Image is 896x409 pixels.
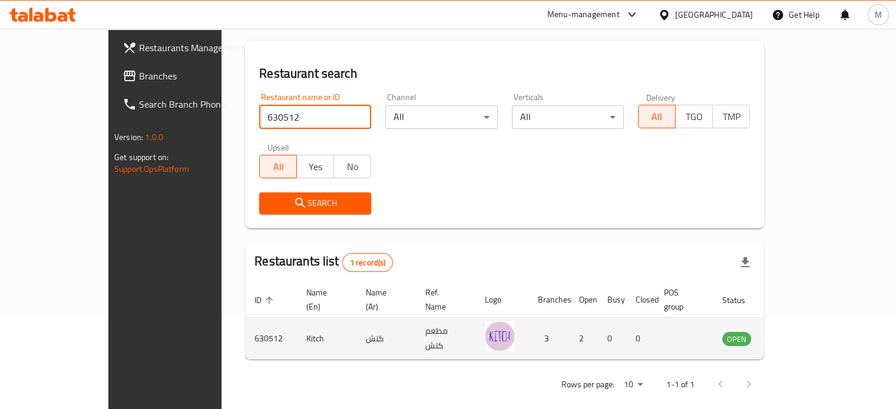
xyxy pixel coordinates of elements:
div: All [512,105,624,129]
button: All [259,155,297,178]
span: ID [254,293,277,307]
td: 3 [528,318,570,360]
div: All [385,105,497,129]
a: Restaurants Management [113,34,258,62]
p: 1-1 of 1 [666,377,695,392]
span: All [264,158,292,175]
th: Closed [626,282,654,318]
span: Ref. Name [425,285,461,314]
span: M [875,8,882,21]
span: POS group [664,285,699,314]
button: No [333,155,371,178]
button: Yes [296,155,334,178]
span: Branches [139,69,249,83]
span: Yes [302,158,329,175]
span: TMP [718,108,745,125]
a: Branches [113,62,258,90]
div: Export file [731,248,759,277]
a: Support.OpsPlatform [114,161,189,177]
label: Upsell [267,143,289,151]
span: Search Branch Phone [139,97,249,111]
h2: Restaurant search [259,65,750,82]
th: Open [570,282,598,318]
td: 2 [570,318,598,360]
td: مطعم كتش [416,318,475,360]
span: OPEN [722,332,751,346]
span: 1 record(s) [343,257,393,268]
div: Menu-management [547,8,620,22]
button: TMP [712,105,750,128]
span: 1.0.0 [145,129,163,145]
div: OPEN [722,332,751,346]
div: Total records count [342,253,394,272]
table: enhanced table [245,282,815,360]
span: No [339,158,366,175]
td: 0 [626,318,654,360]
p: Rows per page: [561,377,614,392]
span: All [643,108,671,125]
div: [GEOGRAPHIC_DATA] [675,8,753,21]
button: Search [259,192,371,214]
span: Search [269,196,362,211]
th: Logo [475,282,528,318]
button: All [638,105,676,128]
div: Rows per page: [619,376,647,394]
td: كتش [356,318,416,360]
span: Status [722,293,761,307]
label: Delivery [646,93,676,101]
span: TGO [680,108,708,125]
td: 630512 [245,318,297,360]
a: Search Branch Phone [113,90,258,118]
img: Kitch [485,321,514,351]
span: Name (En) [306,285,342,314]
span: Restaurants Management [139,41,249,55]
input: Search for restaurant name or ID.. [259,105,371,129]
span: Get support on: [114,149,168,165]
h2: Restaurants list [254,252,393,272]
td: 0 [598,318,626,360]
span: Name (Ar) [366,285,402,314]
button: TGO [675,105,713,128]
td: Kitch [297,318,356,360]
th: Branches [528,282,570,318]
span: Version: [114,129,143,145]
th: Busy [598,282,626,318]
